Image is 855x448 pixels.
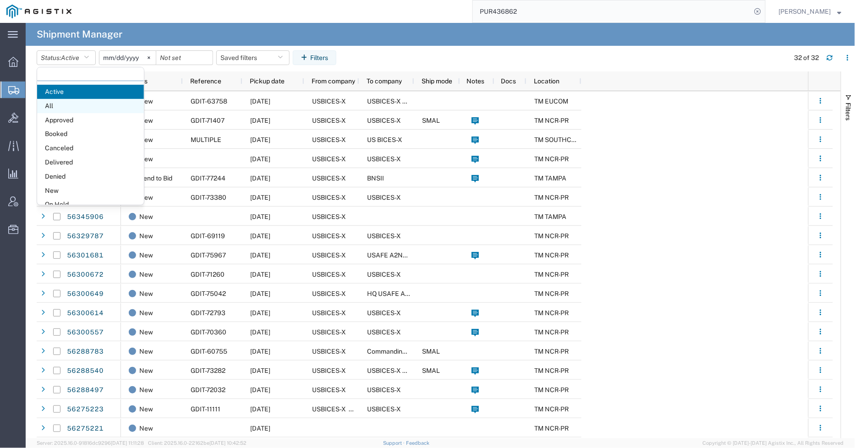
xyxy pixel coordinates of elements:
img: logo [6,5,71,18]
span: GDIT-73282 [191,367,225,374]
span: USBICES-X [367,117,401,124]
span: USBICES-X Logistics [367,367,429,374]
span: USBICES-X [367,405,401,413]
span: TM TAMPA [534,175,566,182]
a: 56288783 [66,344,104,359]
span: 07/31/2025 [250,271,270,278]
a: 56288497 [66,383,104,398]
span: TM NCR-PR [534,348,569,355]
span: USBICES-X [367,271,401,278]
span: HQ USAFE A6/ON [367,290,421,297]
a: 56300672 [66,268,104,282]
span: GDIT-77244 [191,175,225,182]
span: TM NCR-PR [534,290,569,297]
span: USBICES-X [312,232,346,240]
span: USBICES-X [312,117,346,124]
span: 07/24/2025 [250,348,270,355]
span: 08/05/2025 [250,194,270,201]
button: [PERSON_NAME] [778,6,842,17]
input: Search for shipment number, reference number [473,0,751,22]
span: 08/14/2025 [250,136,270,143]
span: TM NCR-PR [534,194,569,201]
span: GDIT-75967 [191,251,226,259]
span: Pickup date [250,77,285,85]
span: USBICES-X [312,175,346,182]
span: GDIT-75042 [191,290,226,297]
span: Ship mode [422,77,452,85]
button: Filters [293,50,336,65]
span: 08/11/2025 [250,309,270,317]
span: TM SOUTHCOM [534,136,581,143]
span: USBICES-X [312,290,346,297]
span: Notes [466,77,484,85]
span: USBICES-X [312,155,346,163]
span: Send to Bid [139,169,172,188]
span: New [139,342,153,361]
span: New [139,188,153,207]
span: GDIT-72793 [191,309,225,317]
span: TM NCR-PR [534,251,569,259]
span: 08/14/2025 [250,117,270,124]
a: 56329787 [66,229,104,244]
span: New [139,322,153,342]
span: New [139,130,153,149]
span: USBICES-X [367,232,401,240]
span: SMAL [422,348,440,355]
span: USBICES-X [312,194,346,201]
span: USAFE A2NK USBICES-X (EUCOM) [367,251,471,259]
span: To company [367,77,402,85]
span: New [139,92,153,111]
a: 56300614 [66,306,104,321]
button: Saved filters [216,50,290,65]
span: USBICES-X [312,386,346,393]
span: GDIT-73380 [191,194,226,201]
span: USBICES-X [312,213,346,220]
span: 08/11/2025 [250,328,270,336]
span: USBICES-X [367,194,401,201]
span: GDIT-63758 [191,98,227,105]
a: 56345906 [66,210,104,224]
span: [DATE] 10:42:52 [209,440,247,446]
a: Support [383,440,406,446]
span: Canceled [37,141,144,155]
span: Server: 2025.16.0-91816dc9296 [37,440,144,446]
span: Filters [845,103,852,120]
span: MULTIPLE [191,136,221,143]
a: 56275223 [66,402,104,417]
span: GDIT-60755 [191,348,227,355]
span: New [139,265,153,284]
span: SMAL [422,117,440,124]
div: 32 of 32 [795,53,819,63]
span: TM NCR-PR [534,386,569,393]
span: Active [61,54,79,61]
a: 56300557 [66,325,104,340]
button: Status:Active [37,50,96,65]
a: 56288540 [66,364,104,378]
span: USBICES-X [312,328,346,336]
span: Docs [501,77,516,85]
h4: Shipment Manager [37,23,122,46]
span: Client: 2025.16.0-22162be [148,440,247,446]
span: TM NCR-PR [534,328,569,336]
a: 56301681 [66,248,104,263]
span: GDIT-69119 [191,232,225,240]
span: 08/13/2025 [250,98,270,105]
span: Copyright © [DATE]-[DATE] Agistix Inc., All Rights Reserved [703,439,844,447]
span: All [37,99,144,113]
span: Reference [190,77,221,85]
span: Denied [37,169,144,184]
span: New [139,111,153,130]
span: Commanding Officer - NCTS Naples [367,348,516,355]
span: GDIT-72032 [191,386,225,393]
span: USBICES-X [312,309,346,317]
span: GDIT-71260 [191,271,225,278]
span: New [139,303,153,322]
span: USBICES-X Logistics [367,98,429,105]
span: 07/24/2025 [250,367,270,374]
a: Feedback [406,440,429,446]
span: USBICES-X [367,328,401,336]
span: USBICES-X [312,136,346,143]
span: USBICES-X [312,98,346,105]
span: TM NCR-PR [534,405,569,413]
span: Andrew Wacyra [779,6,831,16]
